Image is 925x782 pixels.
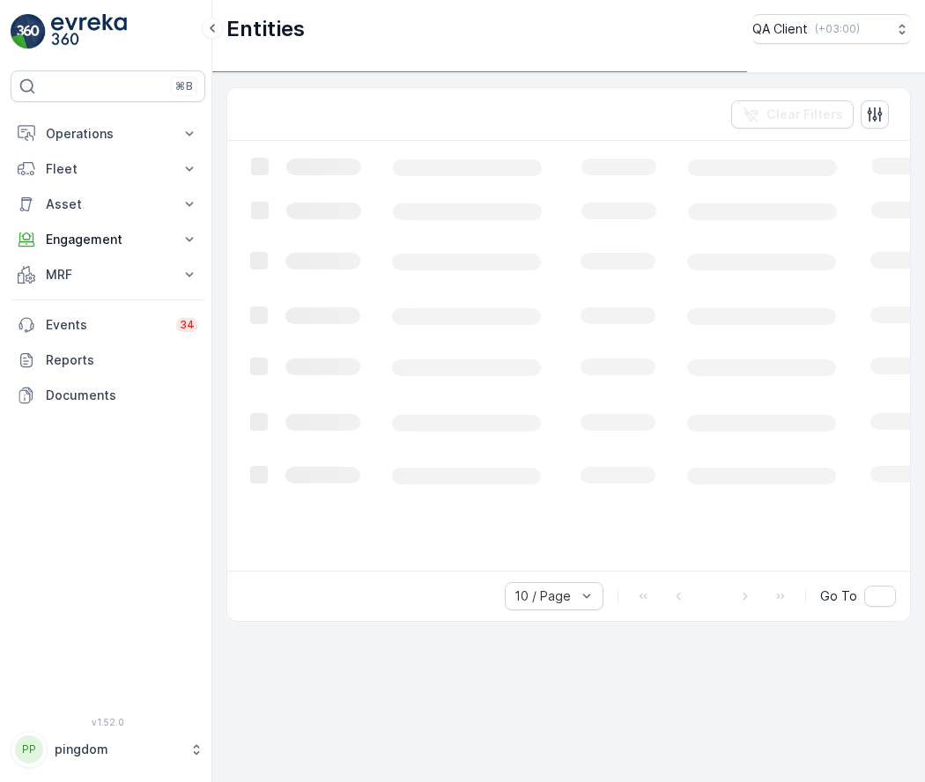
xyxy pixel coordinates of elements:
[46,195,170,213] p: Asset
[11,717,205,727] span: v 1.52.0
[46,316,166,334] p: Events
[226,15,305,43] p: Entities
[46,266,170,284] p: MRF
[15,735,43,764] div: PP
[46,351,198,369] p: Reports
[820,587,857,605] span: Go To
[815,22,860,36] p: ( +03:00 )
[46,387,198,404] p: Documents
[11,14,46,49] img: logo
[55,741,181,758] p: pingdom
[180,318,195,332] p: 34
[11,151,205,187] button: Fleet
[11,222,205,257] button: Engagement
[46,125,170,143] p: Operations
[11,343,205,378] a: Reports
[731,100,854,129] button: Clear Filters
[46,231,170,248] p: Engagement
[11,307,205,343] a: Events34
[11,731,205,768] button: PPpingdom
[11,257,205,292] button: MRF
[175,79,193,93] p: ⌘B
[11,116,205,151] button: Operations
[752,14,911,44] button: QA Client(+03:00)
[11,187,205,222] button: Asset
[51,14,127,49] img: logo_light-DOdMpM7g.png
[11,378,205,413] a: Documents
[46,160,170,178] p: Fleet
[752,20,808,38] p: QA Client
[766,106,843,123] p: Clear Filters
